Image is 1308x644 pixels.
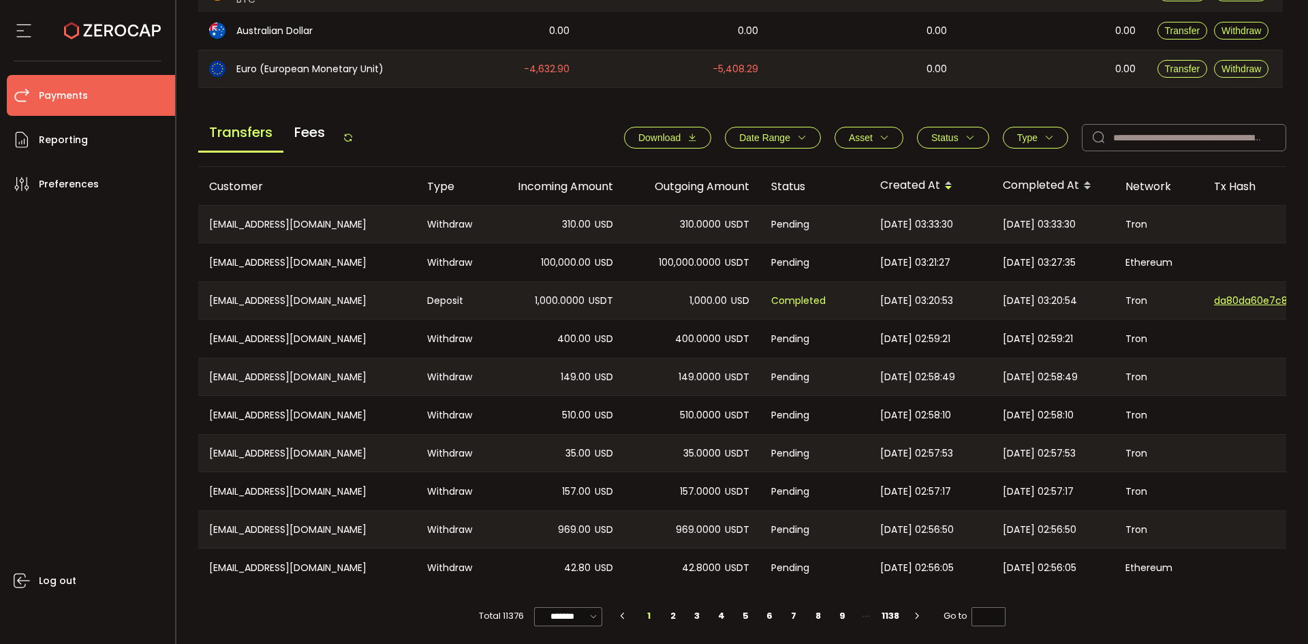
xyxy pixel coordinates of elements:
span: 157.00 [562,484,591,500]
span: [DATE] 02:57:53 [880,446,953,461]
li: 7 [782,607,807,626]
span: Payments [39,86,88,106]
span: Pending [771,446,809,461]
span: Date Range [739,132,790,143]
div: [EMAIL_ADDRESS][DOMAIN_NAME] [198,243,416,281]
span: [DATE] 02:58:10 [880,408,951,423]
span: USDT [725,255,749,271]
span: 1,000.0000 [535,293,585,309]
div: Ethereum [1115,549,1203,587]
div: Withdraw [416,472,488,510]
span: USD [595,446,613,461]
span: Withdraw [1221,25,1261,36]
span: USD [595,560,613,576]
li: 1 [637,607,661,626]
span: USDT [725,522,749,538]
span: 969.0000 [676,522,721,538]
div: Chat Widget [1240,579,1308,644]
span: 0.00 [926,23,947,39]
div: Tron [1115,396,1203,434]
span: USD [595,331,613,347]
div: Ethereum [1115,243,1203,281]
span: 35.0000 [683,446,721,461]
div: Outgoing Amount [624,179,760,194]
span: Download [638,132,681,143]
span: -4,632.90 [524,61,570,77]
span: Type [1017,132,1038,143]
span: Withdraw [1221,63,1261,74]
button: Date Range [725,127,821,149]
span: 1,000.00 [689,293,727,309]
span: Status [931,132,959,143]
li: 4 [709,607,734,626]
span: [DATE] 02:57:53 [1003,446,1076,461]
div: Network [1115,179,1203,194]
span: [DATE] 03:33:30 [880,217,953,232]
div: Customer [198,179,416,194]
button: Status [917,127,989,149]
div: [EMAIL_ADDRESS][DOMAIN_NAME] [198,320,416,358]
div: Status [760,179,869,194]
span: [DATE] 03:27:35 [1003,255,1076,271]
div: [EMAIL_ADDRESS][DOMAIN_NAME] [198,511,416,548]
span: 0.00 [1115,61,1136,77]
span: 510.00 [562,408,591,423]
li: 6 [758,607,782,626]
span: [DATE] 02:56:50 [1003,522,1076,538]
span: USDT [725,484,749,500]
span: Completed [771,293,826,309]
img: aud_portfolio.svg [209,22,225,39]
span: Reporting [39,130,88,150]
span: Go to [944,607,1006,626]
div: [EMAIL_ADDRESS][DOMAIN_NAME] [198,282,416,319]
span: Pending [771,217,809,232]
span: USDT [725,217,749,232]
span: [DATE] 02:58:49 [880,369,955,385]
div: Tron [1115,282,1203,319]
span: Euro (European Monetary Unit) [236,62,384,76]
button: Withdraw [1214,60,1268,78]
span: 310.0000 [680,217,721,232]
li: 8 [806,607,830,626]
span: Pending [771,484,809,500]
div: Tron [1115,206,1203,243]
span: 310.00 [562,217,591,232]
div: Tron [1115,358,1203,395]
span: 400.0000 [675,331,721,347]
span: Transfers [198,114,283,153]
span: 42.80 [564,560,591,576]
span: USDT [725,560,749,576]
button: Download [624,127,711,149]
button: Transfer [1157,22,1208,40]
span: USDT [725,446,749,461]
span: Pending [771,560,809,576]
span: [DATE] 03:21:27 [880,255,950,271]
span: [DATE] 02:56:50 [880,522,954,538]
span: Asset [849,132,873,143]
span: Pending [771,522,809,538]
span: Australian Dollar [236,24,313,38]
span: [DATE] 03:20:53 [880,293,953,309]
span: Total 11376 [479,607,524,626]
span: USDT [725,331,749,347]
div: [EMAIL_ADDRESS][DOMAIN_NAME] [198,396,416,434]
li: 1138 [879,607,903,626]
span: [DATE] 02:56:05 [880,560,954,576]
span: Fees [283,114,336,151]
span: Pending [771,369,809,385]
span: [DATE] 03:33:30 [1003,217,1076,232]
span: USD [731,293,749,309]
span: 149.00 [561,369,591,385]
div: Created At [869,174,992,198]
span: USDT [725,369,749,385]
button: Asset [835,127,903,149]
span: 35.00 [565,446,591,461]
div: Completed At [992,174,1115,198]
span: USD [595,369,613,385]
span: [DATE] 02:59:21 [1003,331,1073,347]
span: 0.00 [926,61,947,77]
span: 0.00 [1115,23,1136,39]
div: Withdraw [416,396,488,434]
span: Preferences [39,174,99,194]
div: Withdraw [416,511,488,548]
